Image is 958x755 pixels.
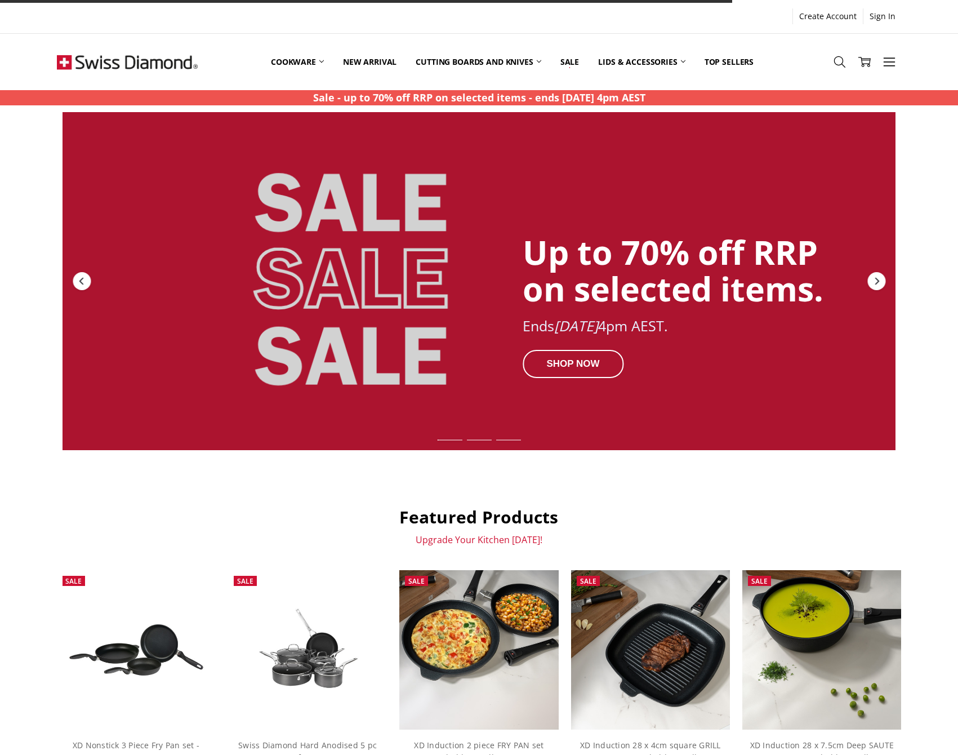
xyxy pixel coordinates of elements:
div: Slide 1 of 7 [435,433,465,447]
a: Sale [551,37,589,87]
img: XD Induction 2 piece FRY PAN set w/Detachable Handles 24 &28cm [399,570,558,729]
a: Cutting boards and knives [406,37,551,87]
a: Cookware [261,37,333,87]
a: Redirect to https://swissdiamond.com.au/cookware/shop-by-collection/premium-steel-dlx/ [63,112,895,450]
div: Slide 2 of 7 [465,433,494,447]
a: Lids & Accessories [589,37,694,87]
span: Sale [751,576,768,586]
div: Previous [72,271,92,291]
em: [DATE] [554,316,598,335]
img: XD Induction 28 x 7.5cm Deep SAUTE PAN w/Detachable Handle [742,570,901,729]
a: Swiss Diamond Hard Anodised 5 pc set (20 & 28cm fry pan, 16cm sauce pan w lid, 24x7cm saute pan w... [228,570,387,729]
img: XD Induction 28 x 4cm square GRILL PAN w/Detachable Handle [571,570,730,729]
span: Sale [580,576,596,586]
div: Slide 3 of 7 [494,433,523,447]
img: Free Shipping On Every Order [57,34,198,90]
a: XD Nonstick 3 Piece Fry Pan set - 20CM, 24CM & 28CM [57,570,216,729]
p: Upgrade Your Kitchen [DATE]! [57,534,902,545]
a: New arrival [333,37,406,87]
span: Sale [408,576,425,586]
div: SHOP NOW [523,349,623,377]
div: Ends 4pm AEST. [523,318,825,334]
span: Sale [237,576,253,586]
a: Top Sellers [695,37,763,87]
span: Sale [65,576,82,586]
h2: Featured Products [57,507,902,528]
img: Swiss Diamond Hard Anodised 5 pc set (20 & 28cm fry pan, 16cm sauce pan w lid, 24x7cm saute pan w... [228,596,387,703]
img: XD Nonstick 3 Piece Fry Pan set - 20CM, 24CM & 28CM [57,610,216,690]
div: Up to 70% off RRP on selected items. [523,234,825,307]
a: Create Account [793,8,863,24]
div: Next [866,271,886,291]
a: Sign In [863,8,902,24]
strong: Sale - up to 70% off RRP on selected items - ends [DATE] 4pm AEST [313,91,645,104]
